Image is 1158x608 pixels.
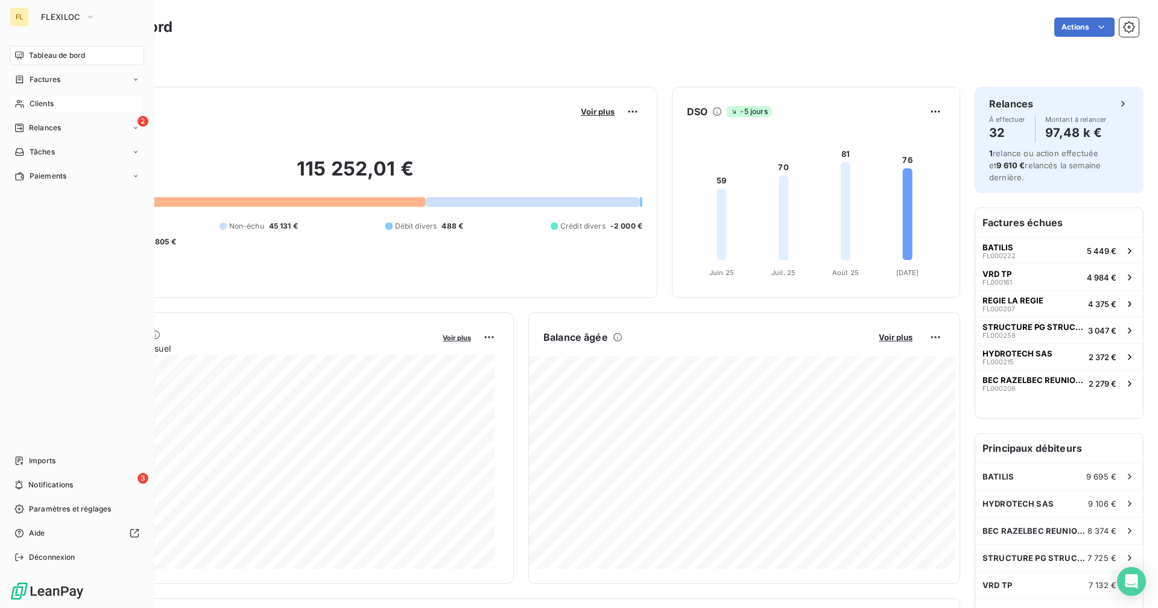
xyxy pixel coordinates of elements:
span: FLEXILOC [41,12,81,22]
h6: Factures échues [975,208,1143,237]
span: Chiffre d'affaires mensuel [68,342,434,355]
span: -5 jours [727,106,771,117]
button: BEC RAZELBEC REUNION EASYNOVFL0002062 279 € [975,370,1143,396]
h6: DSO [687,104,707,119]
span: FL000161 [982,279,1012,286]
span: FL000206 [982,385,1016,392]
h2: 115 252,01 € [68,157,642,193]
span: 2 372 € [1089,352,1116,362]
span: Aide [29,528,45,539]
span: Factures [30,74,60,85]
h6: Relances [989,97,1033,111]
span: Clients [30,98,54,109]
span: 5 449 € [1087,246,1116,256]
span: Relances [29,122,61,133]
button: BATILISFL0002225 449 € [975,237,1143,264]
span: Paiements [30,171,66,182]
span: Montant à relancer [1045,116,1107,123]
span: FL000215 [982,358,1014,366]
span: 2 279 € [1089,379,1116,388]
span: FL000258 [982,332,1016,339]
span: -2 000 € [610,221,642,232]
span: FL000207 [982,305,1015,312]
button: STRUCTURE PG STRUCTUREFL0002583 047 € [975,317,1143,343]
span: 3 047 € [1088,326,1116,335]
span: Déconnexion [29,552,75,563]
span: 8 374 € [1087,526,1116,536]
div: Open Intercom Messenger [1117,567,1146,596]
span: relance ou action effectuée et relancés la semaine dernière. [989,148,1101,182]
span: HYDROTECH SAS [982,499,1054,508]
h4: 97,48 k € [1045,123,1107,142]
button: VRD TPFL0001614 984 € [975,264,1143,290]
span: 9 106 € [1088,499,1116,508]
button: Voir plus [577,106,618,117]
span: BATILIS [982,472,1014,481]
span: BEC RAZELBEC REUNION EASYNOV [982,375,1084,385]
span: Imports [29,455,55,466]
span: 45 131 € [269,221,298,232]
span: VRD TP [982,269,1011,279]
span: HYDROTECH SAS [982,349,1052,358]
span: 3 [138,473,148,484]
div: FL [10,7,29,27]
span: VRD TP [982,580,1012,590]
span: 9 695 € [1086,472,1116,481]
span: Non-échu [229,221,264,232]
span: Voir plus [443,334,471,342]
span: REGIE LA REGIE [982,296,1043,305]
button: Voir plus [439,332,475,343]
span: 488 € [441,221,463,232]
h4: 32 [989,123,1025,142]
button: HYDROTECH SASFL0002152 372 € [975,343,1143,370]
button: REGIE LA REGIEFL0002074 375 € [975,290,1143,317]
span: Tableau de bord [29,50,85,61]
button: Actions [1054,17,1115,37]
span: BATILIS [982,242,1013,252]
span: Tâches [30,147,55,157]
span: -805 € [151,236,176,247]
span: 4 984 € [1087,273,1116,282]
span: STRUCTURE PG STRUCTURE [982,322,1083,332]
span: STRUCTURE PG STRUCTURE [982,553,1087,563]
span: À effectuer [989,116,1025,123]
span: 4 375 € [1088,299,1116,309]
img: Logo LeanPay [10,581,84,601]
span: Débit divers [395,221,437,232]
h6: Balance âgée [543,330,608,344]
tspan: [DATE] [896,268,919,277]
span: BEC RAZELBEC REUNION EASYNOV [982,526,1087,536]
tspan: Juil. 25 [771,268,796,277]
tspan: Juin 25 [709,268,734,277]
a: Aide [10,524,144,543]
span: Paramètres et réglages [29,504,111,515]
button: Voir plus [875,332,916,343]
tspan: Août 25 [832,268,859,277]
span: Crédit divers [560,221,606,232]
span: 1 [989,148,993,158]
span: 9 610 € [996,160,1025,170]
span: 7 132 € [1089,580,1116,590]
span: 2 [138,116,148,127]
h6: Principaux débiteurs [975,434,1143,463]
span: 7 725 € [1087,553,1116,563]
span: Notifications [28,480,73,490]
span: FL000222 [982,252,1016,259]
span: Voir plus [879,332,913,342]
span: Voir plus [581,107,615,116]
